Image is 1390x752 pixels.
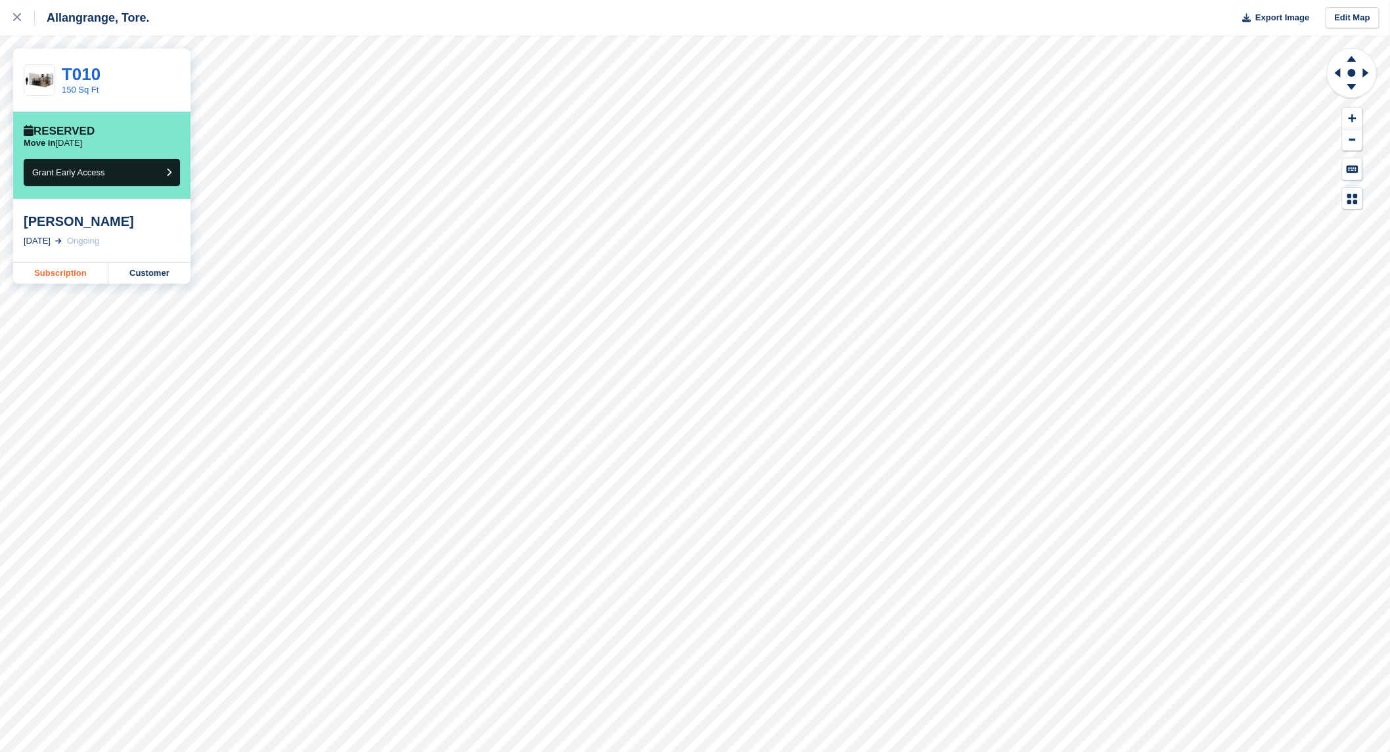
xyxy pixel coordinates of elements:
img: arrow-right-light-icn-cde0832a797a2874e46488d9cf13f60e5c3a73dbe684e267c42b8395dfbc2abf.svg [55,238,62,244]
a: Edit Map [1326,7,1379,29]
button: Export Image [1235,7,1310,29]
div: Allangrange, Tore. [35,10,150,26]
button: Keyboard Shortcuts [1343,158,1362,180]
span: Export Image [1255,11,1309,24]
div: Ongoing [67,234,99,248]
img: 150-sqft-unit.jpg [24,69,55,92]
div: [DATE] [24,234,51,248]
div: Reserved [24,125,95,138]
p: [DATE] [24,138,82,148]
a: Customer [108,263,191,284]
button: Zoom In [1343,108,1362,129]
a: Subscription [13,263,108,284]
span: Grant Early Access [32,167,105,177]
span: Move in [24,138,55,148]
button: Zoom Out [1343,129,1362,151]
a: T010 [62,64,101,84]
button: Grant Early Access [24,159,180,186]
a: 150 Sq Ft [62,85,99,95]
button: Map Legend [1343,188,1362,210]
div: [PERSON_NAME] [24,213,180,229]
